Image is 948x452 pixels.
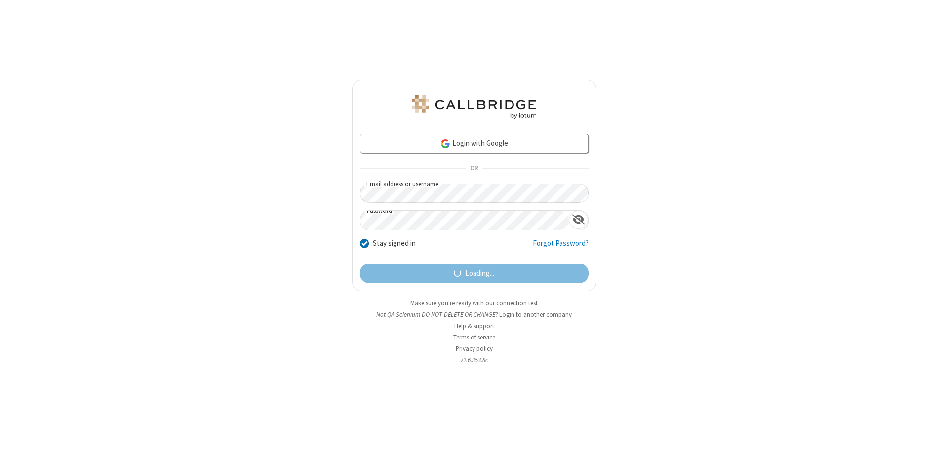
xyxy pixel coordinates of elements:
a: Login with Google [360,134,589,153]
div: Show password [569,211,588,229]
input: Password [360,211,569,230]
button: Loading... [360,264,589,283]
iframe: Chat [923,426,941,445]
img: QA Selenium DO NOT DELETE OR CHANGE [410,95,538,119]
li: v2.6.353.8c [352,355,596,365]
span: Loading... [465,268,494,279]
span: OR [466,162,482,176]
button: Login to another company [499,310,572,319]
label: Stay signed in [373,238,416,249]
a: Help & support [454,322,494,330]
a: Privacy policy [456,344,493,353]
a: Forgot Password? [533,238,589,257]
li: Not QA Selenium DO NOT DELETE OR CHANGE? [352,310,596,319]
img: google-icon.png [440,138,451,149]
input: Email address or username [360,184,589,203]
a: Terms of service [453,333,495,341]
a: Make sure you're ready with our connection test [410,299,538,307]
